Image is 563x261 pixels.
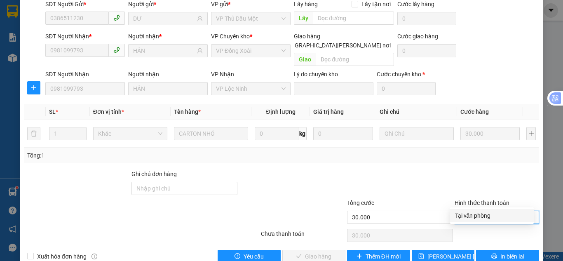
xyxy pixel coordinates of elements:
span: save [418,253,424,260]
div: Tổng: 1 [27,151,218,160]
input: 0 [313,127,373,140]
span: printer [491,253,497,260]
input: Ghi Chú [380,127,454,140]
div: SĐT Người Nhận [45,32,125,41]
span: Tên hàng [174,108,201,115]
button: plus [526,127,536,140]
span: Giao hàng [294,33,320,40]
input: Cước giao hàng [397,44,456,57]
span: VP Thủ Dầu Một [216,12,286,25]
span: info-circle [91,254,97,259]
div: VP Nhận [211,70,291,79]
div: Người nhận [128,70,208,79]
input: Cước lấy hàng [397,12,456,25]
span: user [197,16,203,21]
span: Tổng cước [347,200,374,206]
label: Cước lấy hàng [397,1,434,7]
button: delete [27,127,40,140]
span: Giá trị hàng [313,108,344,115]
div: SĐT Người Nhận [45,70,125,79]
span: Định lượng [266,108,295,115]
span: Lấy [294,12,313,25]
span: VP Chuyển kho [211,33,250,40]
span: Thêm ĐH mới [366,252,401,261]
span: Khác [98,127,162,140]
input: Tên người nhận [133,46,195,55]
span: VP Đồng Xoài [216,45,286,57]
span: SL [49,108,56,115]
span: phone [113,14,120,21]
th: Ghi chú [376,104,457,120]
div: Chưa thanh toán [260,229,346,244]
label: Ghi chú đơn hàng [131,171,177,177]
span: VP Lộc Ninh [216,82,286,95]
span: [GEOGRAPHIC_DATA][PERSON_NAME] nơi [278,41,394,50]
span: Cước hàng [460,108,489,115]
input: 0 [460,127,520,140]
div: Lý do chuyển kho [294,70,373,79]
input: VD: Bàn, Ghế [174,127,248,140]
span: Xuất hóa đơn hàng [34,252,90,261]
span: user [197,48,203,54]
span: Yêu cầu [244,252,264,261]
div: Tại văn phòng [455,211,529,220]
div: Người nhận [128,32,208,41]
span: Giao [294,53,316,66]
span: exclamation-circle [235,253,240,260]
span: phone [113,47,120,53]
div: Cước chuyển kho [377,70,436,79]
input: Tên người gửi [133,14,195,23]
span: kg [298,127,307,140]
span: [PERSON_NAME] [PERSON_NAME] [427,252,517,261]
span: In biên lai [500,252,524,261]
span: plus [28,85,40,91]
label: Cước giao hàng [397,33,438,40]
span: plus [357,253,362,260]
label: Hình thức thanh toán [455,200,509,206]
input: Dọc đường [316,53,394,66]
input: Ghi chú đơn hàng [131,182,237,195]
input: Dọc đường [313,12,394,25]
span: Đơn vị tính [93,108,124,115]
span: Lấy hàng [294,1,318,7]
button: plus [27,81,40,94]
